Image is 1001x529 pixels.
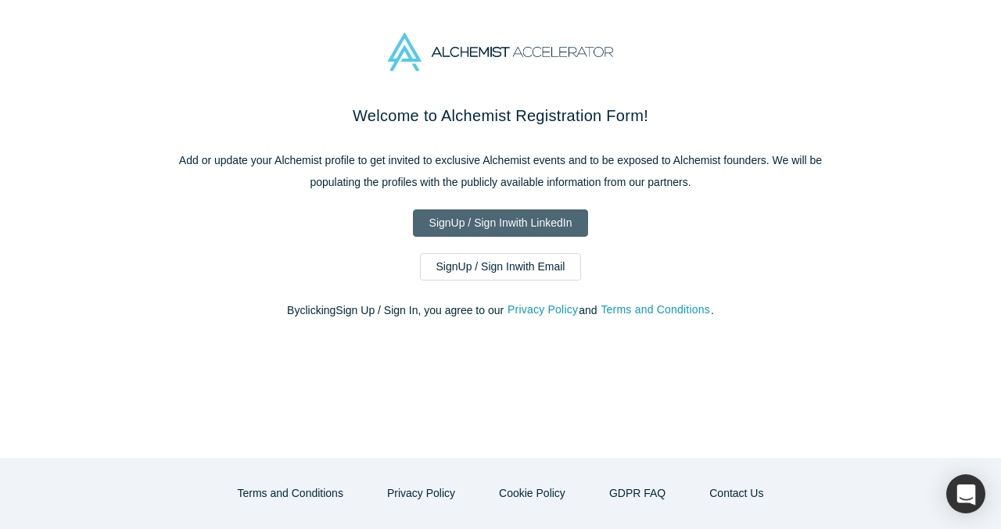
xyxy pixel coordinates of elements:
[388,33,613,71] img: Alchemist Accelerator Logo
[483,480,582,507] button: Cookie Policy
[371,480,472,507] button: Privacy Policy
[172,302,829,319] p: By clicking Sign Up / Sign In , you agree to our and .
[600,301,711,319] button: Terms and Conditions
[172,104,829,127] h2: Welcome to Alchemist Registration Form!
[420,253,582,281] a: SignUp / Sign Inwith Email
[507,301,579,319] button: Privacy Policy
[593,480,682,507] a: GDPR FAQ
[172,149,829,193] p: Add or update your Alchemist profile to get invited to exclusive Alchemist events and to be expos...
[413,209,589,237] a: SignUp / Sign Inwith LinkedIn
[221,480,360,507] button: Terms and Conditions
[693,480,780,507] button: Contact Us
